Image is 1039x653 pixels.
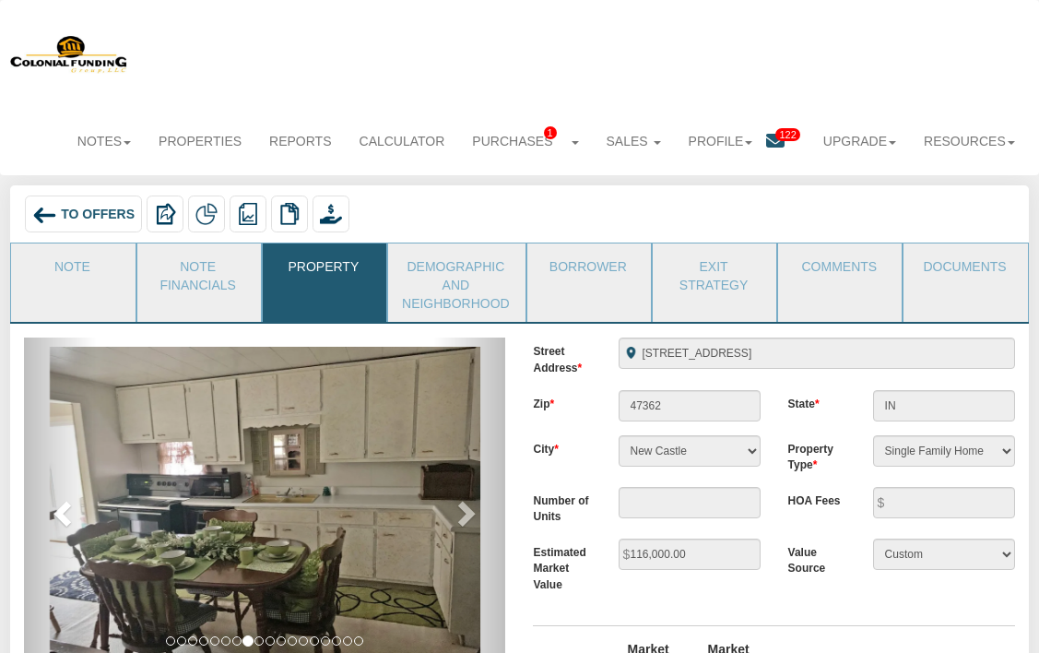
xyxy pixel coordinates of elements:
[154,203,176,225] img: export.svg
[527,243,649,290] a: Borrower
[519,539,604,592] label: Estimated Market Value
[10,34,128,74] img: 579666
[544,126,557,139] span: 1
[255,121,345,161] a: Reports
[519,487,604,525] label: Number of Units
[61,207,135,221] span: To Offers
[766,121,809,164] a: 122
[346,121,459,161] a: Calculator
[774,390,859,412] label: State
[64,121,145,161] a: Notes
[903,243,1025,290] a: Documents
[519,435,604,457] label: City
[195,203,218,225] img: partial.png
[809,121,910,161] a: Upgrade
[519,338,604,375] label: Street Address
[778,243,900,290] a: Comments
[388,243,524,322] a: Demographic and Neighborhood
[774,539,859,576] label: Value Source
[593,121,675,161] a: Sales
[32,203,57,228] img: back_arrow_left_icon.svg
[775,128,799,141] span: 122
[774,435,859,473] label: Property Type
[11,243,133,290] a: Note
[320,203,342,225] img: purchase_offer.png
[910,121,1029,161] a: Resources
[137,243,259,303] a: Note Financials
[653,243,774,303] a: Exit Strategy
[519,390,604,412] label: Zip
[774,487,859,509] label: HOA Fees
[237,203,259,225] img: reports.png
[278,203,301,225] img: copy.png
[145,121,255,161] a: Properties
[263,243,384,290] a: Property
[675,121,767,161] a: Profile
[458,121,592,162] a: Purchases1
